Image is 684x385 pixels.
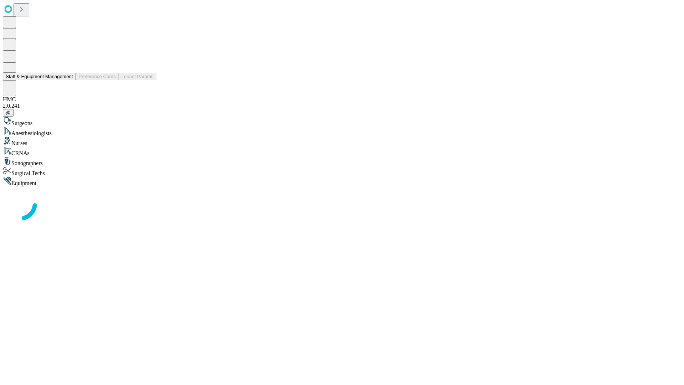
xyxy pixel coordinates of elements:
[3,137,681,147] div: Nurses
[3,156,681,166] div: Sonographers
[3,166,681,176] div: Surgical Techs
[3,73,76,80] button: Staff & Equipment Management
[3,117,681,127] div: Surgeons
[3,103,681,109] div: 2.0.241
[3,96,681,103] div: HMC
[3,147,681,156] div: CRNAs
[119,73,156,80] button: Tenant Params
[3,127,681,137] div: Anesthesiologists
[6,110,11,115] span: @
[76,73,119,80] button: Preference Cards
[3,176,681,186] div: Equipment
[3,109,14,117] button: @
